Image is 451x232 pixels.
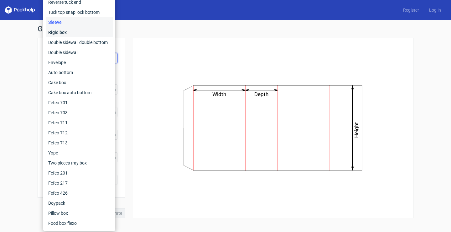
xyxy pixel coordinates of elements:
[46,37,113,47] div: Double sidewall double bottom
[46,27,113,37] div: Rigid box
[213,91,226,97] text: Width
[46,168,113,178] div: Fefco 201
[46,108,113,118] div: Fefco 703
[398,7,424,13] a: Register
[46,198,113,208] div: Doypack
[46,57,113,67] div: Envelope
[46,78,113,88] div: Cake box
[38,25,413,33] h1: Generate new dieline
[46,17,113,27] div: Sleeve
[46,188,113,198] div: Fefco 426
[46,178,113,188] div: Fefco 217
[255,91,269,97] text: Depth
[46,67,113,78] div: Auto bottom
[46,118,113,128] div: Fefco 711
[46,7,113,17] div: Tuck top snap lock bottom
[46,98,113,108] div: Fefco 701
[46,148,113,158] div: Yope
[46,128,113,138] div: Fefco 712
[46,138,113,148] div: Fefco 713
[46,47,113,57] div: Double sidewall
[46,88,113,98] div: Cake box auto bottom
[354,122,360,138] text: Height
[424,7,446,13] a: Log in
[46,218,113,228] div: Food box flexo
[46,158,113,168] div: Two pieces tray box
[46,208,113,218] div: Pillow box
